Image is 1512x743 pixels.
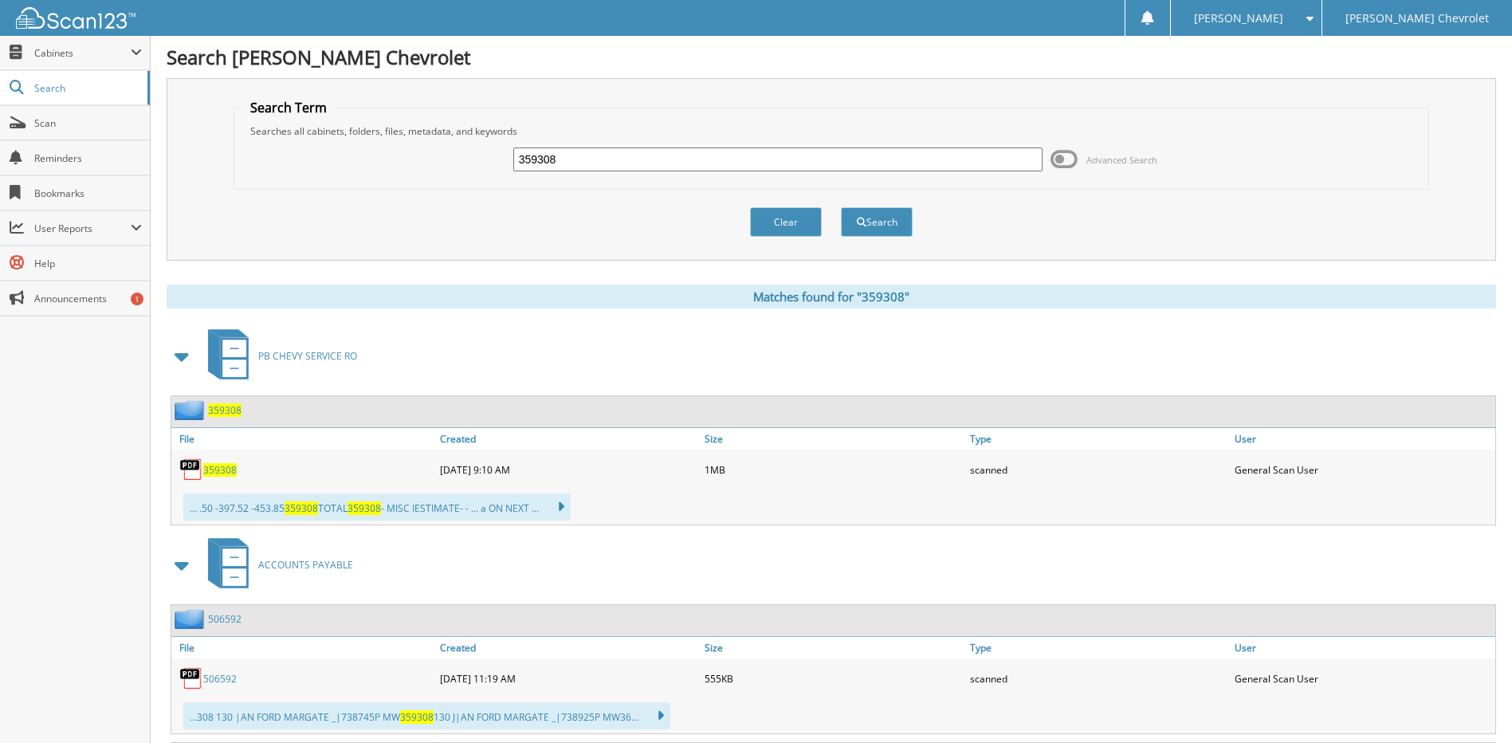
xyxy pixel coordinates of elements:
[34,257,142,270] span: Help
[34,151,142,165] span: Reminders
[258,349,357,363] span: PB CHEVY SERVICE RO
[400,710,434,724] span: 359308
[203,672,237,686] a: 506592
[285,501,318,515] span: 359308
[179,666,203,690] img: PDF.png
[203,463,237,477] a: 359308
[34,46,131,60] span: Cabinets
[183,702,670,729] div: ...308 130 |AN FORD MARGATE _|738745P MW 130 J|AN FORD MARGATE _|738925P MW36...
[183,493,571,521] div: ... .50 -397.52 -453.85 TOTAL - MISC IESTIMATE- - ... a ON NEXT ...
[167,285,1496,309] div: Matches found for "359308"
[436,662,701,694] div: [DATE] 11:19 AM
[841,207,913,237] button: Search
[1231,662,1495,694] div: General Scan User
[1231,428,1495,450] a: User
[348,501,381,515] span: 359308
[701,637,965,658] a: Size
[966,637,1231,658] a: Type
[701,662,965,694] div: 555KB
[34,81,139,95] span: Search
[966,662,1231,694] div: scanned
[34,292,142,305] span: Announcements
[34,116,142,130] span: Scan
[16,7,135,29] img: scan123-logo-white.svg
[1432,666,1512,743] iframe: Chat Widget
[966,428,1231,450] a: Type
[436,454,701,486] div: [DATE] 9:10 AM
[167,44,1496,70] h1: Search [PERSON_NAME] Chevrolet
[242,124,1420,138] div: Searches all cabinets, folders, files, metadata, and keywords
[208,612,242,626] a: 506592
[701,428,965,450] a: Size
[34,222,131,235] span: User Reports
[1231,637,1495,658] a: User
[436,637,701,658] a: Created
[436,428,701,450] a: Created
[258,558,353,572] span: ACCOUNTS PAYABLE
[1194,14,1283,23] span: [PERSON_NAME]
[171,637,436,658] a: File
[1086,154,1157,166] span: Advanced Search
[171,428,436,450] a: File
[750,207,822,237] button: Clear
[198,324,357,387] a: PB CHEVY SERVICE RO
[175,400,208,420] img: folder2.png
[242,99,335,116] legend: Search Term
[1231,454,1495,486] div: General Scan User
[198,533,353,596] a: ACCOUNTS PAYABLE
[966,454,1231,486] div: scanned
[701,454,965,486] div: 1MB
[34,187,142,200] span: Bookmarks
[179,458,203,482] img: PDF.png
[208,403,242,417] a: 359308
[175,609,208,629] img: folder2.png
[131,293,143,305] div: 1
[1345,14,1489,23] span: [PERSON_NAME] Chevrolet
